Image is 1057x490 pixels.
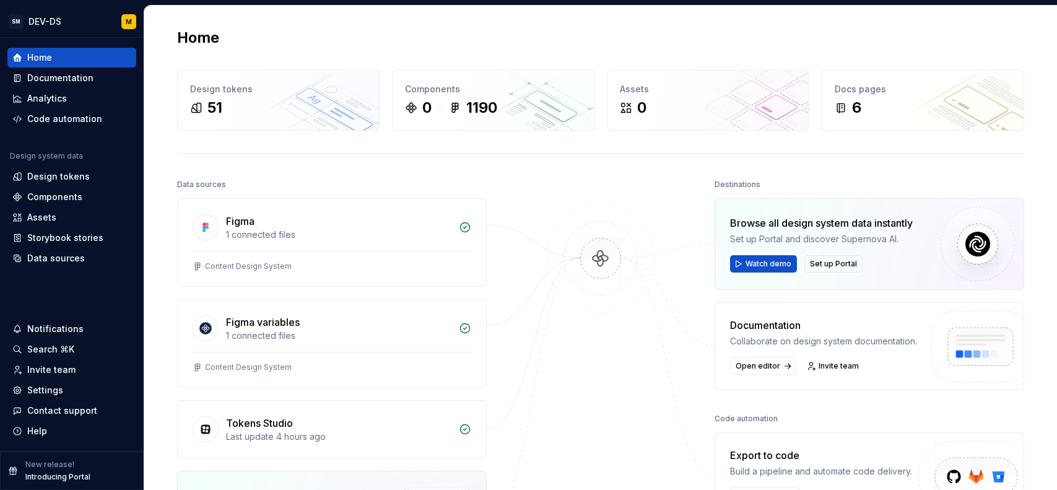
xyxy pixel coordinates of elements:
[226,229,451,241] div: 1 connected files
[27,191,82,203] div: Components
[803,357,864,375] a: Invite team
[746,259,791,269] span: Watch demo
[7,109,136,129] a: Code automation
[27,51,52,64] div: Home
[466,98,497,118] div: 1190
[207,98,222,118] div: 51
[715,176,760,193] div: Destinations
[190,83,367,95] div: Design tokens
[10,151,83,161] div: Design system data
[177,28,219,48] h2: Home
[28,15,61,28] div: DEV-DS
[27,252,85,265] div: Data sources
[7,319,136,339] button: Notifications
[730,216,913,230] div: Browse all design system data instantly
[730,233,913,245] div: Set up Portal and discover Supernova AI.
[7,360,136,380] a: Invite team
[177,299,487,388] a: Figma variables1 connected filesContent Design System
[422,98,432,118] div: 0
[7,248,136,268] a: Data sources
[620,83,796,95] div: Assets
[205,261,292,271] div: Content Design System
[177,176,226,193] div: Data sources
[27,384,63,396] div: Settings
[736,361,780,371] span: Open editor
[810,259,857,269] span: Set up Portal
[730,255,797,273] button: Watch demo
[730,357,796,375] a: Open editor
[25,460,74,470] p: New release!
[730,335,917,348] div: Collaborate on design system documentation.
[819,361,859,371] span: Invite team
[730,465,912,478] div: Build a pipeline and automate code delivery.
[7,380,136,400] a: Settings
[226,214,254,229] div: Figma
[637,98,646,118] div: 0
[7,401,136,421] button: Contact support
[715,410,778,427] div: Code automation
[177,70,380,131] a: Design tokens51
[27,232,103,244] div: Storybook stories
[835,83,1011,95] div: Docs pages
[7,228,136,248] a: Storybook stories
[392,70,594,131] a: Components01190
[27,72,94,84] div: Documentation
[226,315,300,330] div: Figma variables
[126,17,132,27] div: M
[226,431,451,443] div: Last update 4 hours ago
[27,170,90,183] div: Design tokens
[7,89,136,108] a: Analytics
[226,416,293,431] div: Tokens Studio
[405,83,581,95] div: Components
[7,68,136,88] a: Documentation
[177,400,487,458] a: Tokens StudioLast update 4 hours ago
[27,343,74,356] div: Search ⌘K
[226,330,451,342] div: 1 connected files
[730,318,917,333] div: Documentation
[27,405,97,417] div: Contact support
[607,70,809,131] a: Assets0
[27,425,47,437] div: Help
[2,8,141,35] button: SMDEV-DSM
[804,255,863,273] button: Set up Portal
[7,208,136,227] a: Assets
[7,48,136,68] a: Home
[822,70,1024,131] a: Docs pages6
[7,187,136,207] a: Components
[730,448,912,463] div: Export to code
[27,211,56,224] div: Assets
[7,339,136,359] button: Search ⌘K
[27,92,67,105] div: Analytics
[27,113,102,125] div: Code automation
[25,472,90,482] p: Introducing Portal
[27,323,84,335] div: Notifications
[7,421,136,441] button: Help
[7,167,136,186] a: Design tokens
[852,98,861,118] div: 6
[27,364,76,376] div: Invite team
[177,198,487,287] a: Figma1 connected filesContent Design System
[9,14,24,29] div: SM
[205,362,292,372] div: Content Design System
